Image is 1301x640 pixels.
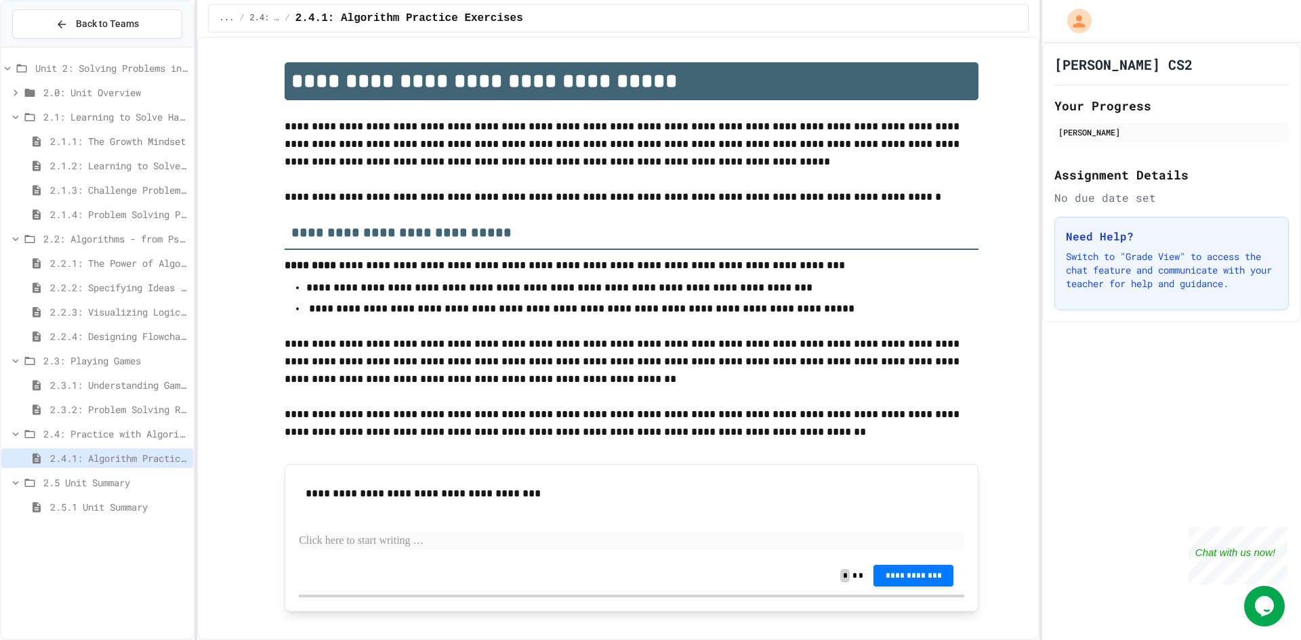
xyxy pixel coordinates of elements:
[43,232,188,246] span: 2.2: Algorithms - from Pseudocode to Flowcharts
[43,475,188,490] span: 2.5 Unit Summary
[35,61,188,75] span: Unit 2: Solving Problems in Computer Science
[43,427,188,441] span: 2.4: Practice with Algorithms
[1054,190,1289,206] div: No due date set
[50,183,188,197] span: 2.1.3: Challenge Problem - The Bridge
[50,305,188,319] span: 2.2.3: Visualizing Logic with Flowcharts
[50,256,188,270] span: 2.2.1: The Power of Algorithms
[50,402,188,417] span: 2.3.2: Problem Solving Reflection
[220,13,234,24] span: ...
[76,17,139,31] span: Back to Teams
[43,354,188,368] span: 2.3: Playing Games
[1054,165,1289,184] h2: Assignment Details
[250,13,280,24] span: 2.4: Practice with Algorithms
[12,9,182,39] button: Back to Teams
[1189,527,1287,584] iframe: chat widget
[50,280,188,295] span: 2.2.2: Specifying Ideas with Pseudocode
[1053,5,1095,37] div: My Account
[50,329,188,343] span: 2.2.4: Designing Flowcharts
[50,134,188,148] span: 2.1.1: The Growth Mindset
[239,13,244,24] span: /
[295,10,523,26] span: 2.4.1: Algorithm Practice Exercises
[43,85,188,100] span: 2.0: Unit Overview
[43,110,188,124] span: 2.1: Learning to Solve Hard Problems
[50,207,188,221] span: 2.1.4: Problem Solving Practice
[1066,228,1277,244] h3: Need Help?
[50,451,188,465] span: 2.4.1: Algorithm Practice Exercises
[50,158,188,173] span: 2.1.2: Learning to Solve Hard Problems
[1054,96,1289,115] h2: Your Progress
[1054,55,1193,74] h1: [PERSON_NAME] CS2
[1058,126,1285,138] div: [PERSON_NAME]
[1066,250,1277,291] p: Switch to "Grade View" to access the chat feature and communicate with your teacher for help and ...
[1244,586,1287,626] iframe: chat widget
[50,500,188,514] span: 2.5.1 Unit Summary
[50,378,188,392] span: 2.3.1: Understanding Games with Flowcharts
[285,13,290,24] span: /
